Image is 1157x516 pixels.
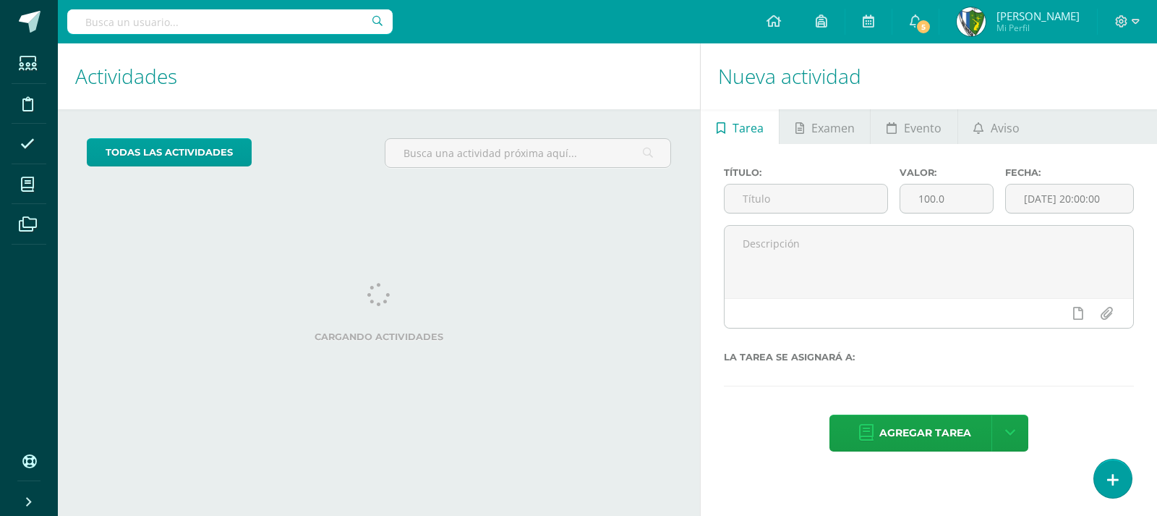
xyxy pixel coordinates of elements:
a: Aviso [958,109,1036,144]
label: Cargando actividades [87,331,671,342]
span: 5 [915,19,931,35]
span: Mi Perfil [996,22,1080,34]
span: Aviso [991,111,1020,145]
a: Examen [780,109,870,144]
h1: Nueva actividad [718,43,1140,109]
a: Evento [871,109,957,144]
a: todas las Actividades [87,138,252,166]
span: Tarea [733,111,764,145]
label: La tarea se asignará a: [724,352,1134,363]
input: Título [725,185,887,213]
input: Puntos máximos [900,185,993,213]
input: Busca una actividad próxima aquí... [385,139,670,167]
span: Examen [811,111,855,145]
span: Agregar tarea [879,415,971,451]
label: Fecha: [1005,167,1134,178]
input: Fecha de entrega [1006,185,1133,213]
input: Busca un usuario... [67,9,393,34]
img: 09cda7a8f8a612387b01df24d4d5f603.png [957,7,986,36]
label: Valor: [900,167,994,178]
label: Título: [724,167,888,178]
a: Tarea [701,109,779,144]
h1: Actividades [75,43,683,109]
span: [PERSON_NAME] [996,9,1080,23]
span: Evento [904,111,942,145]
